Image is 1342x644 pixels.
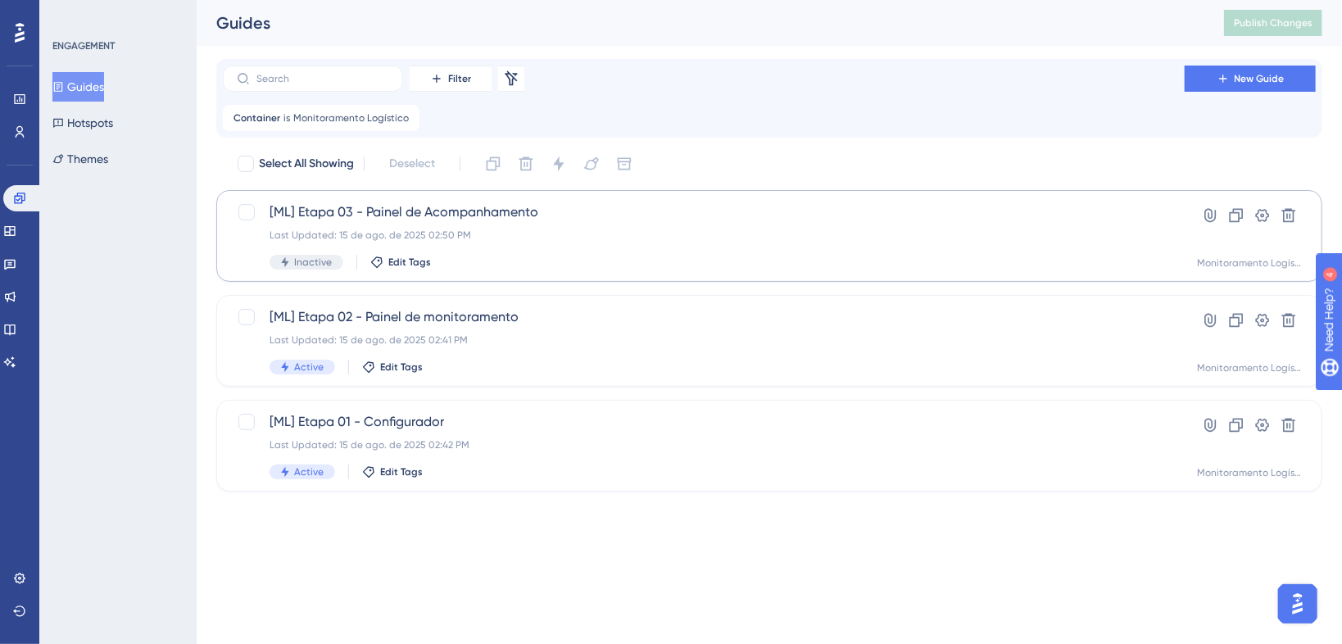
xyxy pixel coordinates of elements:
span: Deselect [389,154,435,174]
iframe: UserGuiding AI Assistant Launcher [1273,579,1322,628]
div: Last Updated: 15 de ago. de 2025 02:41 PM [270,333,1138,347]
span: [ML] Etapa 01 - Configurador [270,412,1138,432]
button: Edit Tags [370,256,431,269]
button: Publish Changes [1224,10,1322,36]
span: Inactive [294,256,332,269]
button: New Guide [1185,66,1316,92]
span: Monitoramento Logístico [293,111,409,125]
span: Active [294,361,324,374]
span: Need Help? [39,4,102,24]
span: Edit Tags [380,465,423,478]
button: Filter [410,66,492,92]
button: Deselect [374,149,450,179]
div: Last Updated: 15 de ago. de 2025 02:42 PM [270,438,1138,451]
button: Edit Tags [362,361,423,374]
span: [ML] Etapa 02 - Painel de monitoramento [270,307,1138,327]
div: Monitoramento Logístico [1197,466,1302,479]
button: Edit Tags [362,465,423,478]
div: 4 [114,8,119,21]
span: [ML] Etapa 03 - Painel de Acompanhamento [270,202,1138,222]
button: Hotspots [52,108,113,138]
span: New Guide [1235,72,1285,85]
span: is [283,111,290,125]
div: ENGAGEMENT [52,39,115,52]
button: Themes [52,144,108,174]
button: Guides [52,72,104,102]
div: Monitoramento Logístico [1197,256,1302,270]
span: Edit Tags [388,256,431,269]
span: Filter [448,72,471,85]
div: Monitoramento Logístico [1197,361,1302,374]
span: Active [294,465,324,478]
input: Search [256,73,389,84]
div: Guides [216,11,1183,34]
span: Edit Tags [380,361,423,374]
span: Container [233,111,280,125]
span: Select All Showing [259,154,354,174]
div: Last Updated: 15 de ago. de 2025 02:50 PM [270,229,1138,242]
span: Publish Changes [1234,16,1313,29]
